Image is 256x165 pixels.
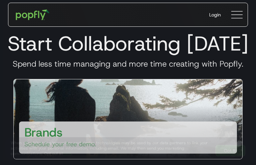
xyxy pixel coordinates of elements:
a: here [63,151,71,156]
div: Login [209,11,221,18]
a: home [11,5,54,25]
a: Got It! [216,145,245,156]
h1: Start Collaborating [DATE] [5,31,251,56]
h3: Spend less time managing and more time creating with Popfly. [5,59,251,69]
div: When you visit or log in, cookies and similar technologies may be used by our data partners to li... [11,140,210,156]
a: Login [204,6,226,23]
h3: Brands [24,124,63,140]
